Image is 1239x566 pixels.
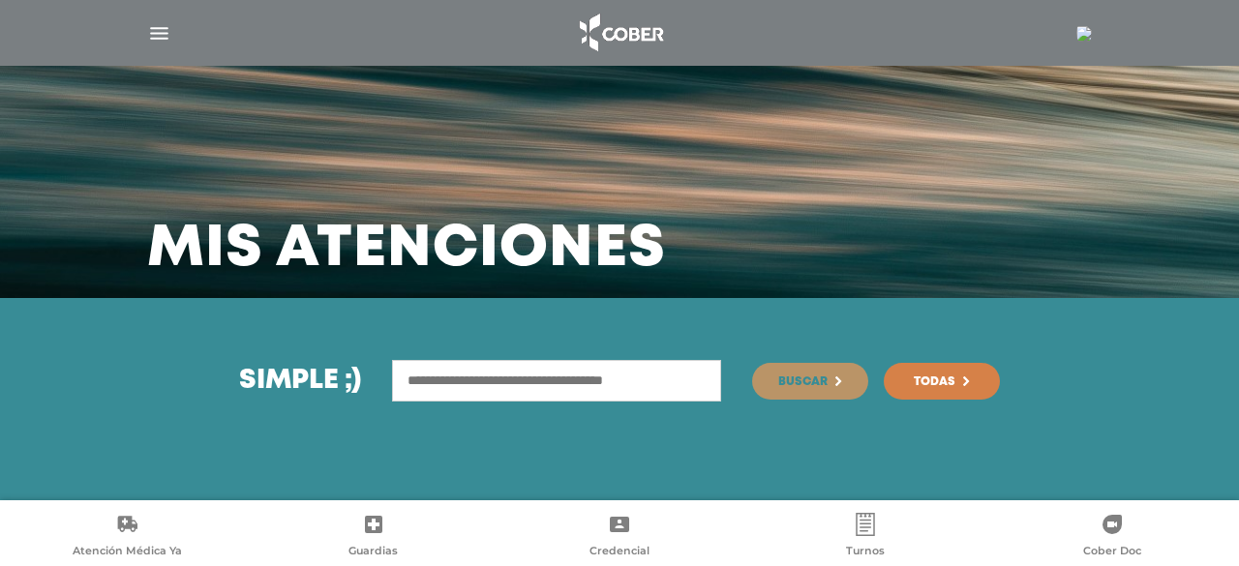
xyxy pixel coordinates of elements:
h3: Mis atenciones [147,224,666,275]
span: Guardias [348,544,398,561]
span: Credencial [589,544,650,561]
a: Turnos [742,513,988,562]
a: Guardias [250,513,496,562]
span: Simple [239,369,339,393]
span: ;) [345,369,361,393]
img: Cober_menu-lines-white.svg [147,21,171,45]
a: Atención Médica Ya [4,513,250,562]
a: Cober Doc [989,513,1235,562]
a: Todas [884,363,1000,400]
span: Buscar [778,376,828,388]
img: logo_cober_home-white.png [569,10,671,56]
img: 7294 [1076,26,1092,42]
span: Cober Doc [1083,544,1141,561]
span: Atención Médica Ya [73,544,182,561]
a: Credencial [497,513,742,562]
span: Turnos [846,544,885,561]
span: Todas [914,376,955,388]
button: Buscar [752,363,868,400]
